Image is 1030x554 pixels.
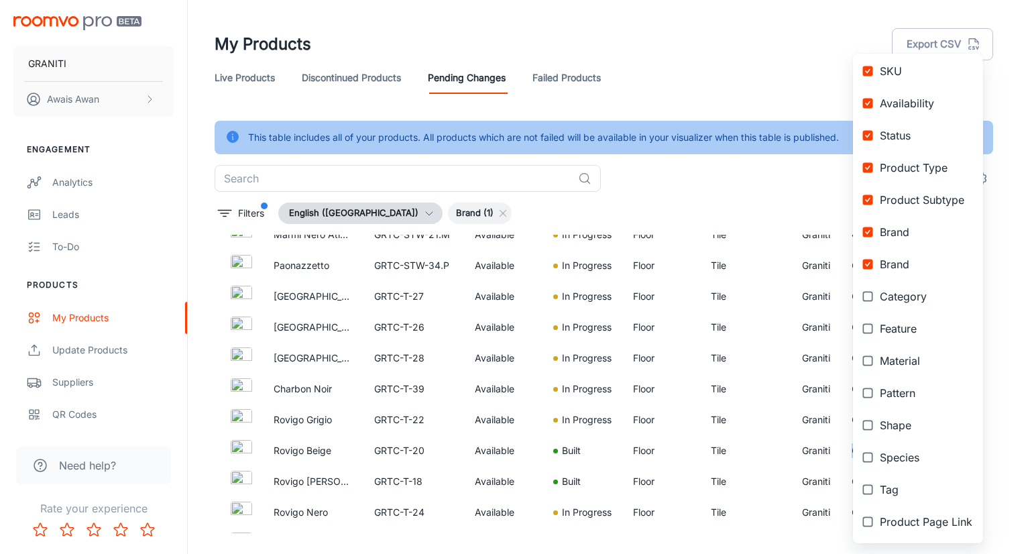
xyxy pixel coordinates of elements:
span: Product Subtype [880,192,972,208]
span: Brand [880,256,972,272]
span: Availability [880,95,972,111]
span: Feature [880,321,972,337]
span: SKU [880,63,972,79]
span: Brand [880,224,972,240]
span: Product Page Link [880,514,972,530]
span: Tag [880,482,972,498]
span: Product Type [880,160,972,176]
span: Species [880,449,972,465]
span: Category [880,288,972,304]
span: Pattern [880,385,972,401]
span: Shape [880,417,972,433]
span: Status [880,127,972,144]
span: Material [880,353,972,369]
